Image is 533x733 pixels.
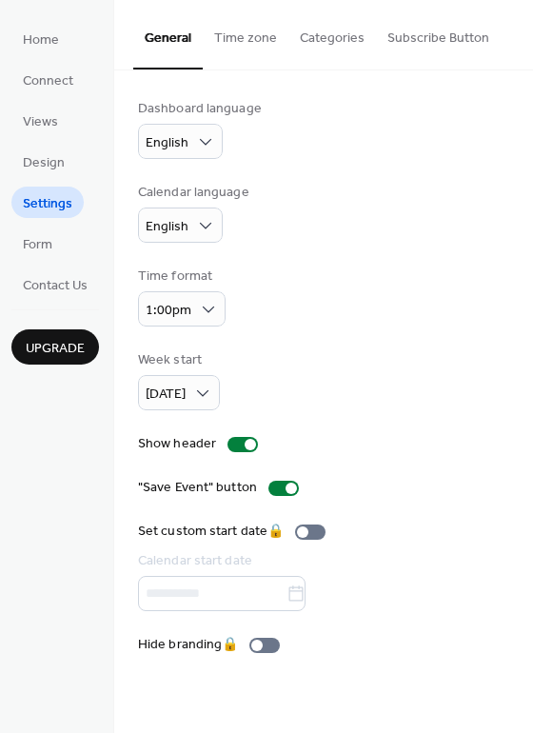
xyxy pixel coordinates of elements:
[11,228,64,259] a: Form
[11,146,76,177] a: Design
[23,153,65,173] span: Design
[23,71,73,91] span: Connect
[138,350,216,370] div: Week start
[146,214,188,240] span: English
[138,99,262,119] div: Dashboard language
[138,434,216,454] div: Show header
[146,382,186,407] span: [DATE]
[23,194,72,214] span: Settings
[11,64,85,95] a: Connect
[23,112,58,132] span: Views
[146,130,188,156] span: English
[138,478,257,498] div: "Save Event" button
[23,235,52,255] span: Form
[138,267,222,287] div: Time format
[146,298,191,324] span: 1:00pm
[23,276,88,296] span: Contact Us
[11,23,70,54] a: Home
[11,187,84,218] a: Settings
[11,268,99,300] a: Contact Us
[138,183,249,203] div: Calendar language
[11,105,69,136] a: Views
[11,329,99,365] button: Upgrade
[23,30,59,50] span: Home
[26,339,85,359] span: Upgrade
